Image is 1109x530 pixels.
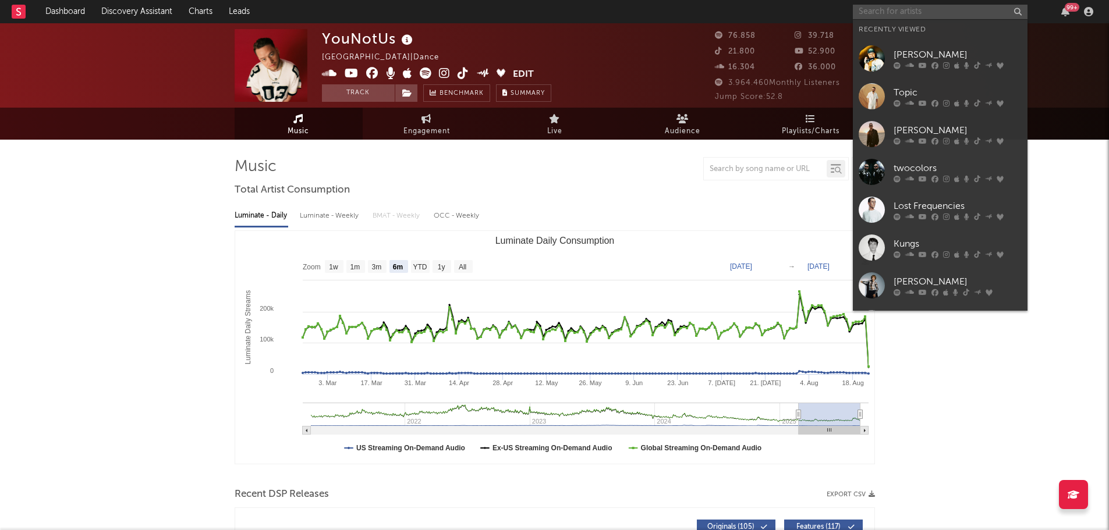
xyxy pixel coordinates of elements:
[747,108,875,140] a: Playlists/Charts
[853,304,1027,342] a: Ofenbach
[288,125,309,138] span: Music
[782,125,839,138] span: Playlists/Charts
[322,51,452,65] div: [GEOGRAPHIC_DATA] | Dance
[1061,7,1069,16] button: 99+
[434,206,480,226] div: OCC - Weekly
[667,379,688,386] text: 23. Jun
[360,379,382,386] text: 17. Mar
[303,263,321,271] text: Zoom
[535,379,558,386] text: 12. May
[413,263,427,271] text: YTD
[300,206,361,226] div: Luminate - Weekly
[708,379,735,386] text: 7. [DATE]
[493,379,513,386] text: 28. Apr
[715,63,755,71] span: 16.304
[750,379,781,386] text: 21. [DATE]
[730,262,752,271] text: [DATE]
[318,379,337,386] text: 3. Mar
[853,229,1027,266] a: Kungs
[496,84,551,102] button: Summary
[894,86,1022,99] div: Topic
[322,84,395,102] button: Track
[704,165,827,174] input: Search by song name or URL
[795,32,834,40] span: 39.718
[665,125,700,138] span: Audience
[894,48,1022,62] div: [PERSON_NAME]
[495,236,614,246] text: Luminate Daily Consumption
[235,206,288,226] div: Luminate - Daily
[807,262,830,271] text: [DATE]
[244,290,252,364] text: Luminate Daily Streams
[853,40,1027,77] a: [PERSON_NAME]
[235,488,329,501] span: Recent DSP Releases
[492,444,612,452] text: Ex-US Streaming On-Demand Audio
[788,262,795,271] text: →
[619,108,747,140] a: Audience
[458,263,466,271] text: All
[363,108,491,140] a: Engagement
[853,153,1027,191] a: twocolors
[853,191,1027,229] a: Lost Frequencies
[853,5,1027,19] input: Search for artists
[437,263,445,271] text: 1y
[715,79,840,87] span: 3.964.460 Monthly Listeners
[853,77,1027,115] a: Topic
[449,379,469,386] text: 14. Apr
[513,67,534,82] button: Edit
[894,123,1022,137] div: [PERSON_NAME]
[322,29,416,48] div: YouNotUs
[403,125,450,138] span: Engagement
[235,108,363,140] a: Music
[894,199,1022,213] div: Lost Frequencies
[235,183,350,197] span: Total Artist Consumption
[894,275,1022,289] div: [PERSON_NAME]
[511,90,545,97] span: Summary
[853,266,1027,304] a: [PERSON_NAME]
[795,48,835,55] span: 52.900
[371,263,381,271] text: 3m
[800,379,818,386] text: 4. Aug
[392,263,402,271] text: 6m
[350,263,360,271] text: 1m
[859,23,1022,37] div: Recently Viewed
[356,444,465,452] text: US Streaming On-Demand Audio
[579,379,602,386] text: 26. May
[260,336,274,343] text: 100k
[329,263,338,271] text: 1w
[270,367,273,374] text: 0
[894,237,1022,251] div: Kungs
[827,491,875,498] button: Export CSV
[894,161,1022,175] div: twocolors
[715,93,783,101] span: Jump Score: 52.8
[423,84,490,102] a: Benchmark
[491,108,619,140] a: Live
[404,379,426,386] text: 31. Mar
[715,32,756,40] span: 76.858
[715,48,755,55] span: 21.800
[260,305,274,312] text: 200k
[440,87,484,101] span: Benchmark
[235,231,874,464] svg: Luminate Daily Consumption
[795,63,836,71] span: 36.000
[640,444,761,452] text: Global Streaming On-Demand Audio
[547,125,562,138] span: Live
[1065,3,1079,12] div: 99 +
[853,115,1027,153] a: [PERSON_NAME]
[625,379,643,386] text: 9. Jun
[842,379,863,386] text: 18. Aug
